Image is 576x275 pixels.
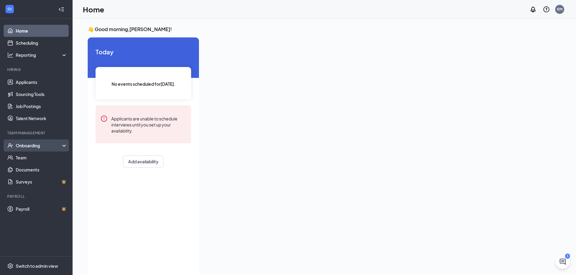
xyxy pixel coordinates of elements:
div: Hiring [7,67,66,72]
svg: Error [100,115,108,122]
button: ChatActive [555,254,570,269]
a: Talent Network [16,112,67,124]
div: Onboarding [16,142,62,149]
a: Sourcing Tools [16,88,67,100]
button: Add availability [123,155,164,168]
svg: WorkstreamLogo [7,6,13,12]
div: Applicants are unable to schedule interviews until you set up your availability. [111,115,186,134]
div: Team Management [7,130,66,136]
svg: UserCheck [7,142,13,149]
svg: Collapse [58,6,64,12]
svg: Analysis [7,52,13,58]
a: Job Postings [16,100,67,112]
a: Team [16,152,67,164]
span: No events scheduled for [DATE] . [112,81,175,87]
span: Today [96,47,191,56]
div: KM [557,7,562,12]
svg: ChatActive [559,258,566,265]
h1: Home [83,4,104,14]
a: Documents [16,164,67,176]
a: SurveysCrown [16,176,67,188]
svg: Notifications [529,6,537,13]
div: Reporting [16,52,68,58]
svg: QuestionInfo [543,6,550,13]
a: Home [16,25,67,37]
h3: 👋 Good morning, [PERSON_NAME] ! [88,26,542,33]
a: Scheduling [16,37,67,49]
div: Payroll [7,194,66,199]
a: PayrollCrown [16,203,67,215]
div: 3 [565,254,570,259]
a: Applicants [16,76,67,88]
svg: Settings [7,263,13,269]
div: Switch to admin view [16,263,58,269]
